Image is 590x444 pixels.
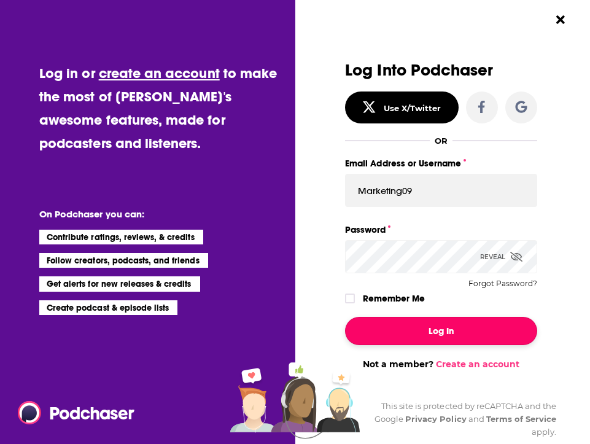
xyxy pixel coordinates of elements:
[363,290,425,306] label: Remember Me
[365,400,556,438] div: This site is protected by reCAPTCHA and the Google and apply.
[345,155,537,171] label: Email Address or Username
[480,240,522,273] div: Reveal
[345,92,458,123] button: Use X/Twitter
[345,61,537,79] h3: Log Into Podchaser
[468,279,537,288] button: Forgot Password?
[99,64,220,82] a: create an account
[345,222,537,238] label: Password
[39,253,208,268] li: Follow creators, podcasts, and friends
[549,8,572,31] button: Close Button
[345,317,537,345] button: Log In
[18,401,126,424] a: Podchaser - Follow, Share and Rate Podcasts
[345,359,537,370] div: Not a member?
[486,414,557,424] a: Terms of Service
[436,359,519,370] a: Create an account
[384,103,441,113] div: Use X/Twitter
[18,401,136,424] img: Podchaser - Follow, Share and Rate Podcasts
[39,300,177,315] li: Create podcast & episode lists
[345,174,537,207] input: Email Address or Username
[39,208,285,220] li: On Podchaser you can:
[435,136,448,146] div: OR
[405,414,467,424] a: Privacy Policy
[39,230,203,244] li: Contribute ratings, reviews, & credits
[39,276,200,291] li: Get alerts for new releases & credits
